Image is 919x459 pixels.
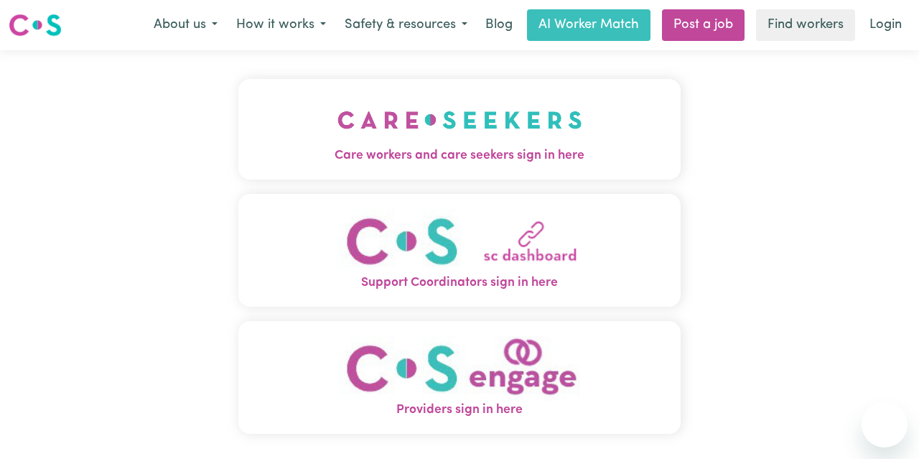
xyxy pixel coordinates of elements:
[9,9,62,42] a: Careseekers logo
[238,274,681,292] span: Support Coordinators sign in here
[527,9,650,41] a: AI Worker Match
[238,147,681,165] span: Care workers and care seekers sign in here
[662,9,745,41] a: Post a job
[861,9,910,41] a: Login
[144,10,227,40] button: About us
[227,10,335,40] button: How it works
[238,79,681,180] button: Care workers and care seekers sign in here
[238,321,681,434] button: Providers sign in here
[238,194,681,307] button: Support Coordinators sign in here
[477,9,521,41] a: Blog
[335,10,477,40] button: Safety & resources
[862,402,908,448] iframe: Button to launch messaging window
[238,401,681,419] span: Providers sign in here
[9,12,62,38] img: Careseekers logo
[756,9,855,41] a: Find workers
